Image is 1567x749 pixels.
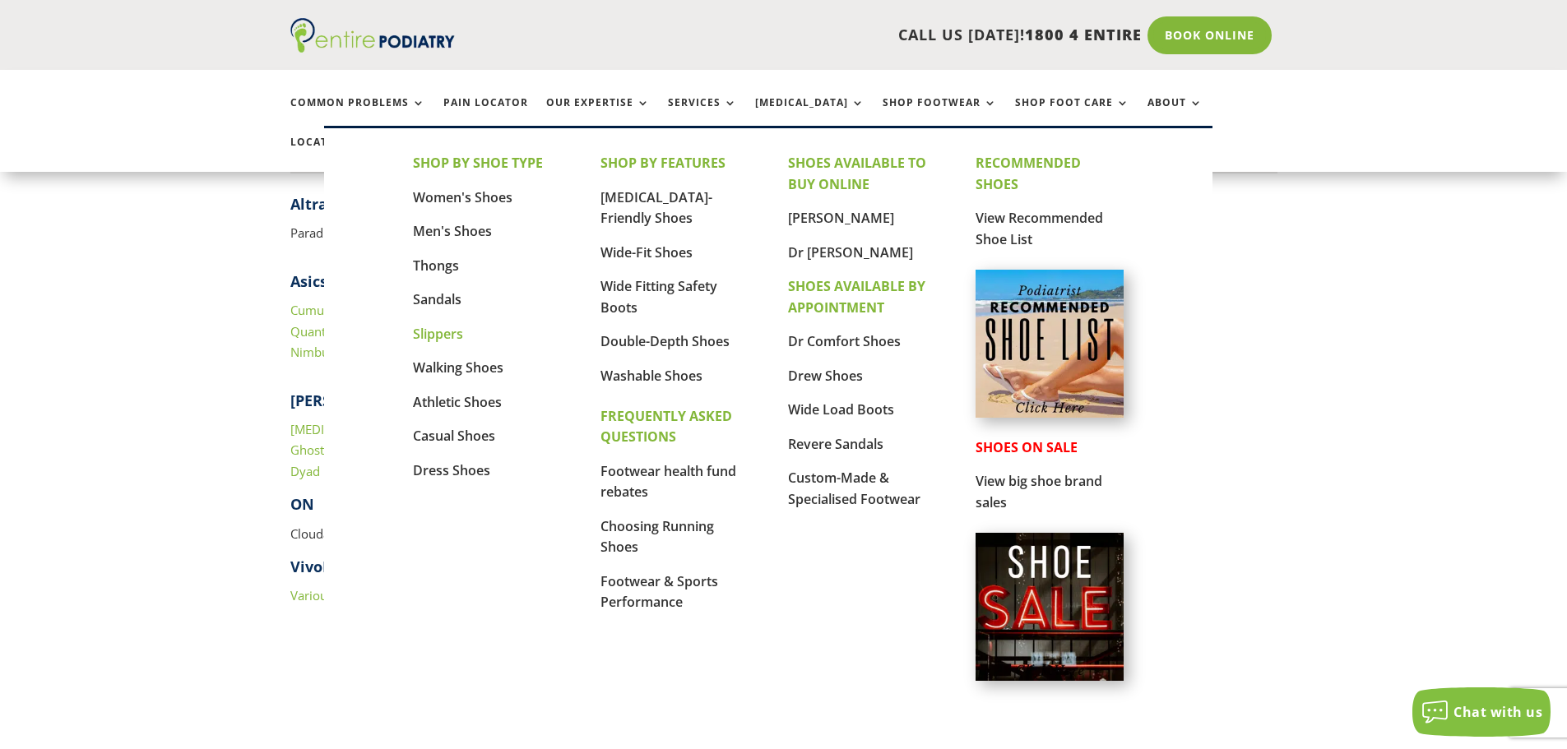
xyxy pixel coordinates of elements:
p: Cloudance [290,524,583,557]
span: Chat with us [1453,703,1542,721]
a: Thongs [413,257,459,275]
button: Chat with us [1412,687,1551,737]
a: Ghost [290,442,324,458]
a: Book Online [1147,16,1272,54]
strong: FREQUENTLY ASKED QUESTIONS [600,407,732,446]
a: Dr [PERSON_NAME] [788,243,913,261]
strong: [PERSON_NAME] [290,391,410,410]
strong: VivoBareFoot [290,557,390,576]
a: Various models [290,587,378,603]
a: View big shoe brand sales [976,472,1102,511]
a: About [1147,97,1203,132]
a: Slippers [413,325,463,343]
strong: SHOP BY FEATURES [600,154,726,172]
a: Washable Shoes [600,367,702,385]
a: Athletic Shoes [413,393,502,411]
span: 1800 4 ENTIRE [1025,25,1142,44]
img: logo (1) [290,18,455,53]
a: Quantum [290,323,345,340]
strong: SHOES ON SALE [976,438,1078,456]
a: Wide-Fit Shoes [600,243,693,261]
a: Common Problems [290,97,425,132]
strong: Asics [290,271,327,291]
img: podiatrist-recommended-shoe-list-australia-entire-podiatry [976,270,1124,418]
a: [PERSON_NAME] [788,209,894,227]
a: Men's Shoes [413,222,492,240]
a: Wide Load Boots [788,400,894,418]
a: Dyad [290,463,320,479]
a: Choosing Running Shoes [600,517,714,557]
strong: RECOMMENDED SHOES [976,154,1081,193]
a: Cumulus [290,302,341,318]
a: Nimbus [290,344,335,360]
a: Shoes on Sale from Entire Podiatry shoe partners [976,668,1124,684]
a: Shop Footwear [883,97,997,132]
a: Double-Depth Shoes [600,332,730,350]
a: Services [668,97,737,132]
a: Pain Locator [443,97,528,132]
a: Women's Shoes [413,188,512,206]
a: Walking Shoes [413,358,503,377]
a: Shop Foot Care [1015,97,1129,132]
a: Our Expertise [546,97,650,132]
a: [MEDICAL_DATA] [755,97,865,132]
a: [MEDICAL_DATA]-Friendly Shoes [600,188,712,228]
img: shoe-sale-australia-entire-podiatry [976,533,1124,681]
a: Casual Shoes [413,427,495,445]
a: Custom-Made & Specialised Footwear [788,469,920,508]
a: Footwear health fund rebates [600,462,736,502]
a: Sandals [413,290,461,308]
strong: Altra [290,194,327,214]
h4: ​ [290,194,583,223]
a: Revere Sandals [788,435,883,453]
p: Paradigm [290,223,583,244]
a: [MEDICAL_DATA] [290,421,386,437]
strong: SHOES AVAILABLE BY APPOINTMENT [788,277,925,317]
a: View Recommended Shoe List [976,209,1103,248]
a: Dr Comfort Shoes [788,332,901,350]
strong: SHOP BY SHOE TYPE [413,154,543,172]
a: Podiatrist Recommended Shoe List Australia [976,405,1124,421]
a: Wide Fitting Safety Boots [600,277,717,317]
strong: SHOES AVAILABLE TO BUY ONLINE [788,154,926,193]
a: Drew Shoes [788,367,863,385]
a: Footwear & Sports Performance [600,572,718,612]
a: Entire Podiatry [290,39,455,56]
p: CALL US [DATE]! [518,25,1142,46]
strong: ON [290,494,314,514]
a: Dress Shoes [413,461,490,479]
a: Locations [290,136,373,172]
